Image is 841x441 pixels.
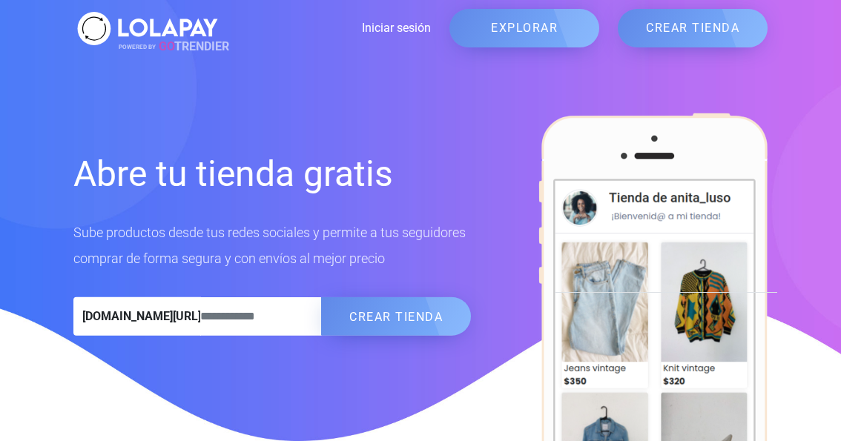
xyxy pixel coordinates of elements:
h1: Abre tu tienda gratis [73,151,471,197]
span: POWERED BY [119,43,156,50]
img: logo_white.svg [73,7,222,50]
span: TRENDIER [119,38,229,56]
p: Sube productos desde tus redes sociales y permite a tus seguidores comprar de forma segura y con ... [73,219,471,271]
a: EXPLORAR [449,9,599,47]
span: [DOMAIN_NAME][URL] [73,297,201,336]
a: Iniciar sesión [222,19,431,37]
span: GO [159,39,174,53]
a: CREAR TIENDA [618,9,768,47]
button: CREAR TIENDA [321,297,471,336]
